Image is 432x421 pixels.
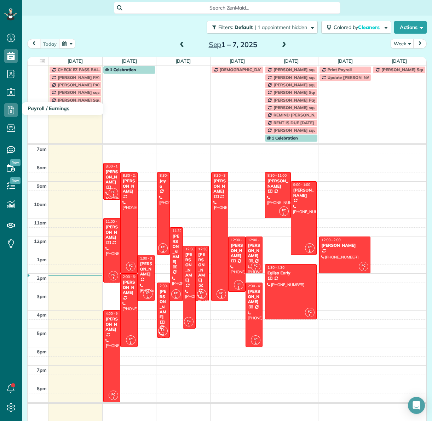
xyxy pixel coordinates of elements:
[251,266,260,273] small: 1
[185,252,194,283] div: [PERSON_NAME]
[161,245,165,249] span: FC
[391,39,414,49] button: Week
[37,183,47,189] span: 9am
[189,41,277,49] h2: 1 – 7, 2025
[105,169,119,184] div: [PERSON_NAME]
[184,321,193,328] small: 1
[198,247,217,251] span: 12:30 - 3:30
[394,21,427,34] button: Actions
[34,201,47,207] span: 10am
[34,238,47,244] span: 12pm
[161,328,165,332] span: FC
[159,330,167,337] small: 1
[27,39,41,49] button: prev
[273,127,341,133] span: [PERSON_NAME] square payment
[109,275,118,282] small: 1
[273,112,345,118] span: REMIND [PERSON_NAME] PAYROLL
[172,228,191,233] span: 11:30 - 3:30
[123,274,140,279] span: 2:00 - 6:00
[207,21,318,34] button: Filters: Default | 1 appointment hidden
[176,58,191,64] a: [DATE]
[28,105,69,112] span: Payroll / Earnings
[106,219,125,224] span: 11:00 - 2:30
[111,273,115,277] span: FC
[106,164,125,169] span: 8:00 - 10:00
[284,58,299,64] a: [DATE]
[321,21,391,34] button: Colored byCleaners
[58,75,129,80] span: [PERSON_NAME] PAYPAL PAYMENT
[219,67,334,72] span: [DEMOGRAPHIC_DATA][PERSON_NAME] payment paypal
[146,291,150,295] span: FC
[58,90,125,95] span: [PERSON_NAME] square payment
[160,284,177,288] span: 2:30 - 5:30
[308,309,312,313] span: FC
[122,280,136,295] div: [PERSON_NAME]
[37,386,47,391] span: 8pm
[68,58,83,64] a: [DATE]
[255,24,307,30] span: | 1 appointment hidden
[273,97,343,103] span: [PERSON_NAME] Paypal payments
[273,105,341,110] span: [PERSON_NAME] square payment
[109,395,118,402] small: 1
[273,90,341,95] span: [PERSON_NAME] Square payment
[105,317,119,332] div: [PERSON_NAME]
[37,330,47,336] span: 5pm
[172,234,180,264] div: [PERSON_NAME]
[230,243,243,258] div: [PERSON_NAME]
[37,275,47,281] span: 2pm
[254,263,258,267] span: FC
[358,24,381,30] span: Cleaners
[248,289,261,304] div: [PERSON_NAME]
[305,248,314,254] small: 1
[174,291,178,295] span: FC
[308,245,312,249] span: FC
[305,312,314,319] small: 1
[143,294,152,300] small: 1
[251,340,260,346] small: 1
[230,58,245,64] a: [DATE]
[203,21,318,34] a: Filters: Default | 1 appointment hidden
[267,173,287,178] span: 8:30 - 11:00
[198,252,206,283] div: [PERSON_NAME]
[217,294,226,300] small: 1
[40,39,60,49] button: today
[58,97,128,103] span: [PERSON_NAME] Square payments
[327,75,392,80] span: Update [PERSON_NAME] invoice
[213,178,226,194] div: [PERSON_NAME]
[111,190,115,194] span: FC
[322,238,341,242] span: 12:00 - 2:00
[37,312,47,318] span: 4pm
[267,265,284,270] span: 1:30 - 4:30
[105,67,136,72] span: 1 Celebration
[129,337,133,341] span: FC
[327,67,352,72] span: Print Payroll
[197,294,206,300] small: 1
[237,282,241,286] span: FC
[218,24,233,30] span: Filters:
[58,82,115,87] span: [PERSON_NAME] PAYMENTS
[34,220,47,226] span: 11am
[200,291,204,295] span: FC
[267,178,289,189] div: [PERSON_NAME]
[219,291,223,295] span: FC
[159,178,168,189] div: Jaya
[273,82,343,87] span: [PERSON_NAME] square payments
[293,182,310,187] span: 9:00 - 1:00
[126,266,135,273] small: 1
[273,67,341,72] span: [PERSON_NAME] square payment
[248,238,267,242] span: 12:00 - 2:00
[159,289,168,319] div: [PERSON_NAME]
[10,159,21,166] span: New
[109,192,118,199] small: 1
[122,178,136,194] div: [PERSON_NAME]
[413,39,427,49] button: next
[267,135,298,141] span: 1 Celebration
[293,188,315,198] div: [PERSON_NAME]
[234,284,243,291] small: 1
[235,24,253,30] span: Default
[37,146,47,152] span: 7am
[334,24,382,30] span: Colored by
[111,392,115,396] span: FC
[10,177,21,184] span: New
[140,261,153,277] div: [PERSON_NAME]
